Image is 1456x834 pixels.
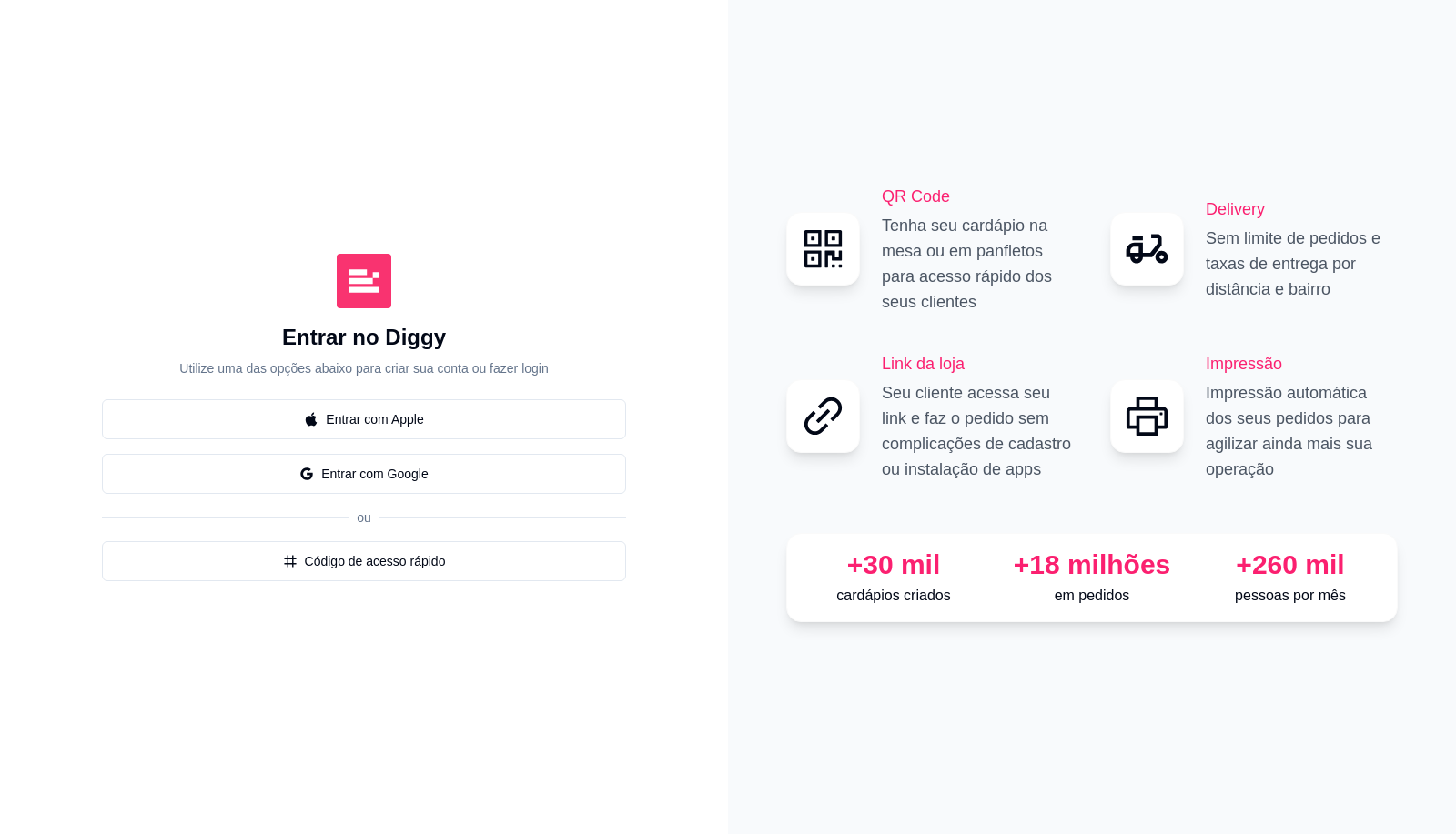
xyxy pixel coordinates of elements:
p: pessoas por mês [1198,585,1382,607]
span: apple [304,412,318,427]
img: Diggy [337,254,391,308]
h2: Delivery [1206,196,1398,222]
div: +30 mil [802,548,986,581]
p: Utilize uma das opções abaixo para criar sua conta ou fazer login [179,359,548,377]
div: +260 mil [1198,548,1382,581]
h2: Link da loja [882,351,1074,377]
h2: QR Code [882,184,1074,209]
button: numberCódigo de acesso rápido [102,541,626,581]
span: google [299,467,314,481]
h1: Entrar no Diggy [282,323,446,352]
button: appleEntrar com Apple [102,399,626,439]
p: em pedidos [1000,585,1184,607]
h2: Impressão [1206,351,1398,377]
div: +18 milhões [1000,548,1184,581]
p: Sem limite de pedidos e taxas de entrega por distância e bairro [1206,226,1398,302]
p: cardápios criados [802,585,986,607]
button: googleEntrar com Google [102,454,626,494]
p: Seu cliente acessa seu link e faz o pedido sem complicações de cadastro ou instalação de apps [882,380,1074,482]
p: Impressão automática dos seus pedidos para agilizar ainda mais sua operação [1206,380,1398,482]
span: ou [349,510,379,525]
p: Tenha seu cardápio na mesa ou em panfletos para acesso rápido dos seus clientes [882,213,1074,315]
span: number [283,554,298,568]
